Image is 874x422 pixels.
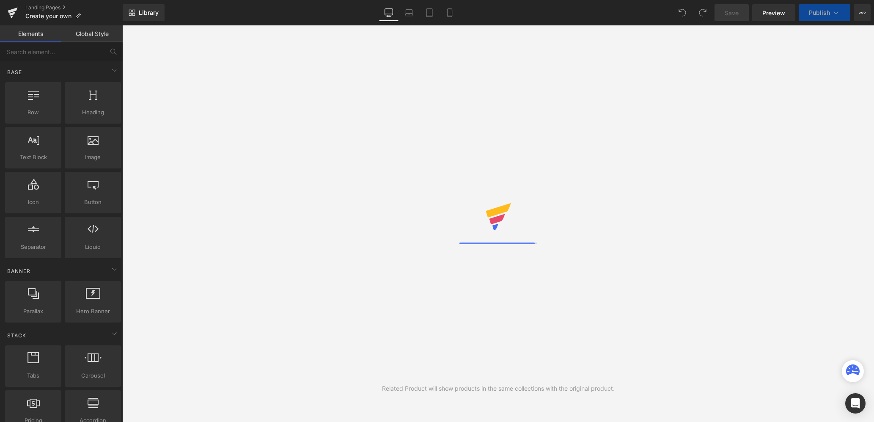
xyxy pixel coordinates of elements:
[67,108,118,117] span: Heading
[8,243,59,251] span: Separator
[6,267,31,275] span: Banner
[419,4,440,21] a: Tablet
[123,4,165,21] a: New Library
[67,153,118,162] span: Image
[61,25,123,42] a: Global Style
[8,307,59,316] span: Parallax
[382,384,615,393] div: Related Product will show products in the same collections with the original product.
[752,4,795,21] a: Preview
[25,4,123,11] a: Landing Pages
[67,243,118,251] span: Liquid
[694,4,711,21] button: Redo
[25,13,71,19] span: Create your own
[845,393,866,414] div: Open Intercom Messenger
[6,331,27,339] span: Stack
[440,4,460,21] a: Mobile
[762,8,785,17] span: Preview
[399,4,419,21] a: Laptop
[8,108,59,117] span: Row
[8,153,59,162] span: Text Block
[139,9,159,17] span: Library
[8,371,59,380] span: Tabs
[6,68,23,76] span: Base
[725,8,739,17] span: Save
[674,4,691,21] button: Undo
[67,198,118,207] span: Button
[379,4,399,21] a: Desktop
[67,371,118,380] span: Carousel
[809,9,830,16] span: Publish
[67,307,118,316] span: Hero Banner
[799,4,850,21] button: Publish
[854,4,871,21] button: More
[8,198,59,207] span: Icon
